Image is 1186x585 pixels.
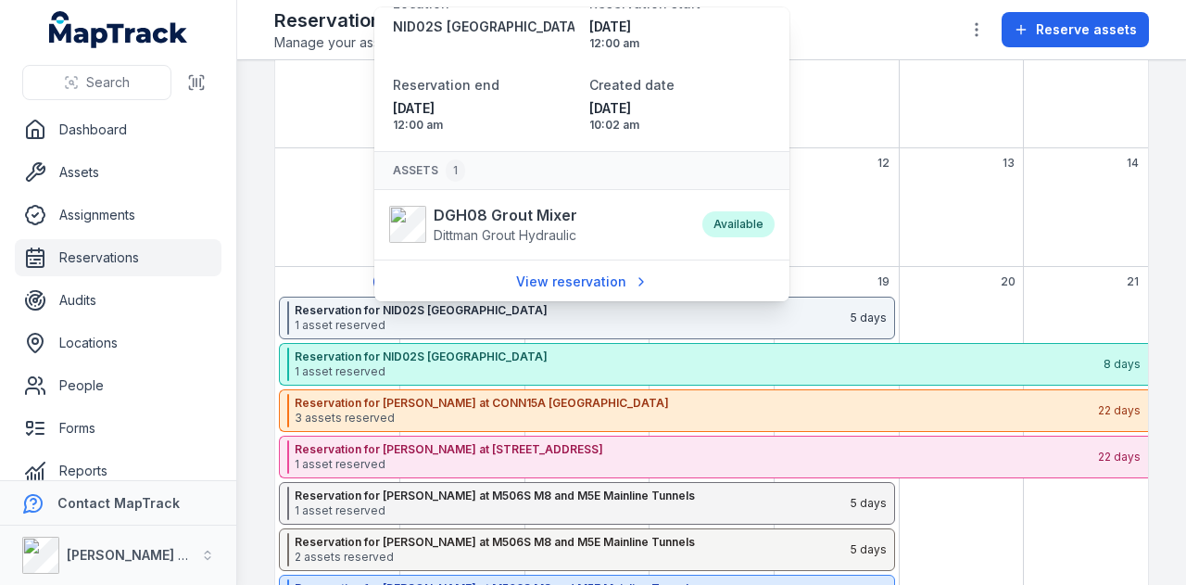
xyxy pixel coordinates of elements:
[279,297,895,339] button: Reservation for NID02S [GEOGRAPHIC_DATA]1 asset reserved5 days
[15,410,221,447] a: Forms
[295,550,849,565] span: 2 assets reserved
[15,324,221,362] a: Locations
[393,99,574,118] span: [DATE]
[589,18,771,36] span: [DATE]
[274,33,472,52] span: Manage your asset reservations
[15,154,221,191] a: Assets
[67,547,219,563] strong: [PERSON_NAME] Group
[1127,156,1139,171] span: 14
[877,274,889,289] span: 19
[1002,12,1149,47] button: Reserve assets
[279,389,1148,432] button: Reservation for [PERSON_NAME] at CONN15A [GEOGRAPHIC_DATA]3 assets reserved22 days
[279,436,1148,478] button: Reservation for [PERSON_NAME] at [STREET_ADDRESS]1 asset reserved22 days
[877,156,889,171] span: 12
[49,11,188,48] a: MapTrack
[589,118,771,133] span: 10:02 am
[15,111,221,148] a: Dashboard
[393,159,465,182] span: Assets
[1036,20,1137,39] span: Reserve assets
[434,227,576,243] span: Dittman Grout Hydraulic
[295,318,849,333] span: 1 asset reserved
[393,77,499,93] span: Reservation end
[22,65,171,100] button: Search
[393,99,574,133] time: 19/09/2025, 12:00:00 am
[86,73,130,92] span: Search
[504,264,661,299] a: View reservation
[589,99,771,118] span: [DATE]
[295,350,1102,364] strong: Reservation for NID02S [GEOGRAPHIC_DATA]
[393,19,580,34] span: NID02S [GEOGRAPHIC_DATA]
[446,159,465,182] div: 1
[295,442,1096,457] strong: Reservation for [PERSON_NAME] at [STREET_ADDRESS]
[393,18,574,36] a: NID02S [GEOGRAPHIC_DATA]
[1127,274,1139,289] span: 21
[295,489,849,503] strong: Reservation for [PERSON_NAME] at M506S M8 and M5E Mainline Tunnels
[589,99,771,133] time: 12/09/2025, 10:02:04 am
[295,503,849,518] span: 1 asset reserved
[15,197,221,234] a: Assignments
[15,367,221,404] a: People
[279,343,1148,386] button: Reservation for NID02S [GEOGRAPHIC_DATA]1 asset reserved8 days
[589,18,771,51] time: 15/09/2025, 12:00:00 am
[295,535,849,550] strong: Reservation for [PERSON_NAME] at M506S M8 and M5E Mainline Tunnels
[295,364,1102,379] span: 1 asset reserved
[389,204,684,245] a: DGH08 Grout MixerDittman Grout Hydraulic
[279,482,895,525] button: Reservation for [PERSON_NAME] at M506S M8 and M5E Mainline Tunnels1 asset reserved5 days
[57,495,180,511] strong: Contact MapTrack
[15,452,221,490] a: Reports
[702,211,775,237] div: Available
[295,303,849,318] strong: Reservation for NID02S [GEOGRAPHIC_DATA]
[393,118,574,133] span: 12:00 am
[1003,156,1015,171] span: 13
[295,457,1096,472] span: 1 asset reserved
[295,411,1096,426] span: 3 assets reserved
[295,396,1096,411] strong: Reservation for [PERSON_NAME] at CONN15A [GEOGRAPHIC_DATA]
[589,77,675,93] span: Created date
[279,528,895,571] button: Reservation for [PERSON_NAME] at M506S M8 and M5E Mainline Tunnels2 assets reserved5 days
[15,239,221,276] a: Reservations
[434,204,577,226] strong: DGH08 Grout Mixer
[15,282,221,319] a: Audits
[589,36,771,51] span: 12:00 am
[274,7,472,33] h2: Reservations
[1001,274,1016,289] span: 20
